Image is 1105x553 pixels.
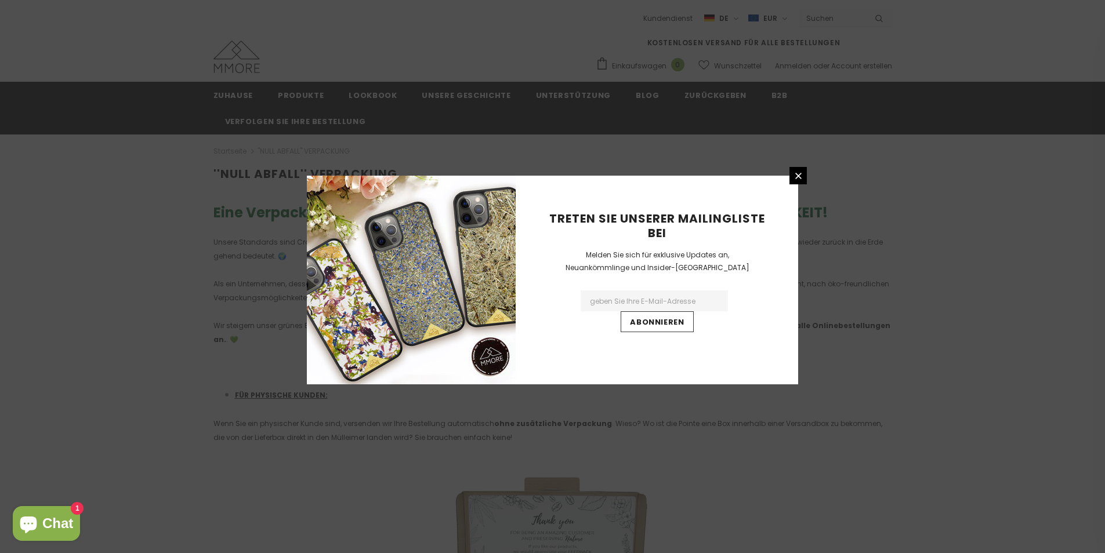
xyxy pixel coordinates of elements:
span: Treten Sie unserer Mailingliste bei [549,210,765,241]
inbox-online-store-chat: Onlineshop-Chat von Shopify [9,506,84,544]
input: Abonnieren [621,311,694,332]
a: Schließen [789,167,807,184]
span: Melden Sie sich für exklusive Updates an, Neuankömmlinge und Insider-[GEOGRAPHIC_DATA] [566,250,749,272]
input: Email Address [581,290,728,311]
